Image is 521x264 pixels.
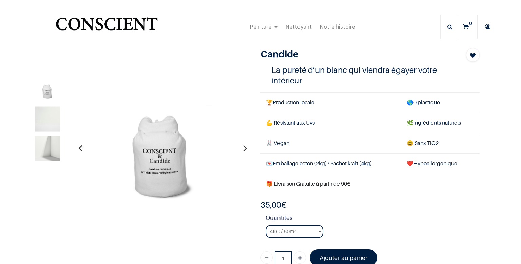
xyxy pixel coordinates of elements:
h4: La pureté d’un blanc qui viendra égayer votre intérieur [271,65,469,86]
td: Production locale [260,92,401,113]
a: Peinture [246,15,282,39]
span: 🌿 [407,119,413,126]
font: Ajouter au panier [320,254,367,261]
img: Product image [35,107,60,132]
span: Peinture [250,23,271,31]
span: Notre histoire [320,23,355,31]
strong: Quantités [266,213,480,225]
font: 🎁 Livraison Gratuite à partir de 90€ [266,180,350,187]
td: ans TiO2 [401,133,480,153]
span: 35,00 [260,200,281,210]
span: Add to wishlist [470,51,476,59]
b: € [260,200,286,210]
button: Add to wishlist [466,48,480,62]
td: Ingrédients naturels [401,113,480,133]
img: Product image [35,136,60,161]
a: Supprimer [260,251,273,264]
td: 0 plastique [401,92,480,113]
img: Conscient [54,14,159,40]
h1: Candide [260,48,447,60]
img: Product image [35,78,60,103]
span: 🌎 [407,99,413,106]
sup: 0 [467,20,474,27]
span: 🏆 [266,99,273,106]
a: Logo of Conscient [54,14,159,40]
span: 💌 [266,160,273,167]
img: Product image [88,74,237,223]
span: 🐰 Vegan [266,140,289,146]
td: ❤️Hypoallergénique [401,154,480,174]
td: Emballage coton (2kg) / Sachet kraft (4kg) [260,154,401,174]
span: 💪 Résistant aux Uvs [266,119,315,126]
a: 0 [458,15,477,39]
span: 😄 S [407,140,418,146]
span: Nettoyant [285,23,312,31]
a: Ajouter [294,251,306,264]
